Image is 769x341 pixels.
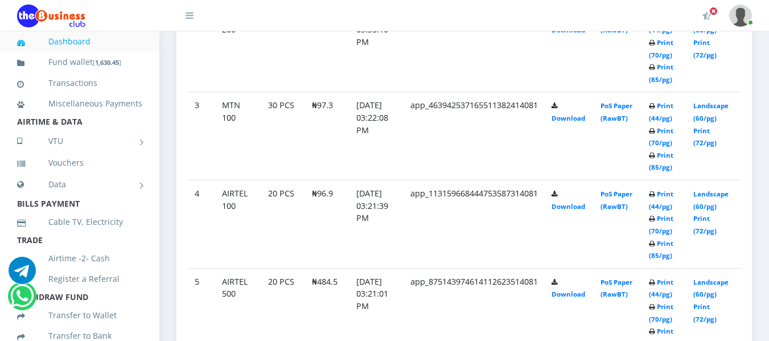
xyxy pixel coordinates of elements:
[215,180,261,269] td: AIRTEL 100
[693,214,717,235] a: Print (72/pg)
[649,302,673,323] a: Print (70/pg)
[649,126,673,147] a: Print (70/pg)
[693,38,717,59] a: Print (72/pg)
[729,5,752,27] img: User
[649,214,673,235] a: Print (70/pg)
[649,101,673,122] a: Print (44/pg)
[349,4,404,92] td: [DATE] 03:35:10 PM
[93,58,121,67] small: [ ]
[693,101,729,122] a: Landscape (60/pg)
[10,291,34,310] a: Chat for support
[649,278,673,299] a: Print (44/pg)
[649,151,673,172] a: Print (85/pg)
[649,239,673,260] a: Print (85/pg)
[17,302,142,328] a: Transfer to Wallet
[693,278,729,299] a: Landscape (60/pg)
[188,180,215,269] td: 4
[17,5,85,27] img: Logo
[702,11,711,20] i: Activate Your Membership
[17,170,142,199] a: Data
[215,4,261,92] td: MTN 200
[649,38,673,59] a: Print (70/pg)
[349,180,404,269] td: [DATE] 03:21:39 PM
[601,101,632,122] a: PoS Paper (RawBT)
[188,92,215,180] td: 3
[17,28,142,55] a: Dashboard
[17,49,142,76] a: Fund wallet[1,630.45]
[188,4,215,92] td: 2
[17,266,142,292] a: Register a Referral
[17,70,142,96] a: Transactions
[261,92,305,180] td: 30 PCS
[404,180,545,269] td: app_113159668444753587314081
[552,202,585,211] a: Download
[601,190,632,211] a: PoS Paper (RawBT)
[17,245,142,272] a: Airtime -2- Cash
[552,290,585,298] a: Download
[552,114,585,122] a: Download
[17,150,142,176] a: Vouchers
[404,4,545,92] td: app_243543832674711586114081
[305,92,349,180] td: ₦97.3
[305,4,349,92] td: ₦194.6
[649,190,673,211] a: Print (44/pg)
[404,92,545,180] td: app_463942537165511382414081
[9,265,36,284] a: Chat for support
[693,302,717,323] a: Print (72/pg)
[649,63,673,84] a: Print (85/pg)
[349,92,404,180] td: [DATE] 03:22:08 PM
[17,127,142,155] a: VTU
[215,92,261,180] td: MTN 100
[709,7,718,15] span: Activate Your Membership
[17,209,142,235] a: Cable TV, Electricity
[693,190,729,211] a: Landscape (60/pg)
[261,4,305,92] td: 30 PCS
[601,278,632,299] a: PoS Paper (RawBT)
[693,126,717,147] a: Print (72/pg)
[261,180,305,269] td: 20 PCS
[17,91,142,117] a: Miscellaneous Payments
[305,180,349,269] td: ₦96.9
[95,58,119,67] b: 1,630.45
